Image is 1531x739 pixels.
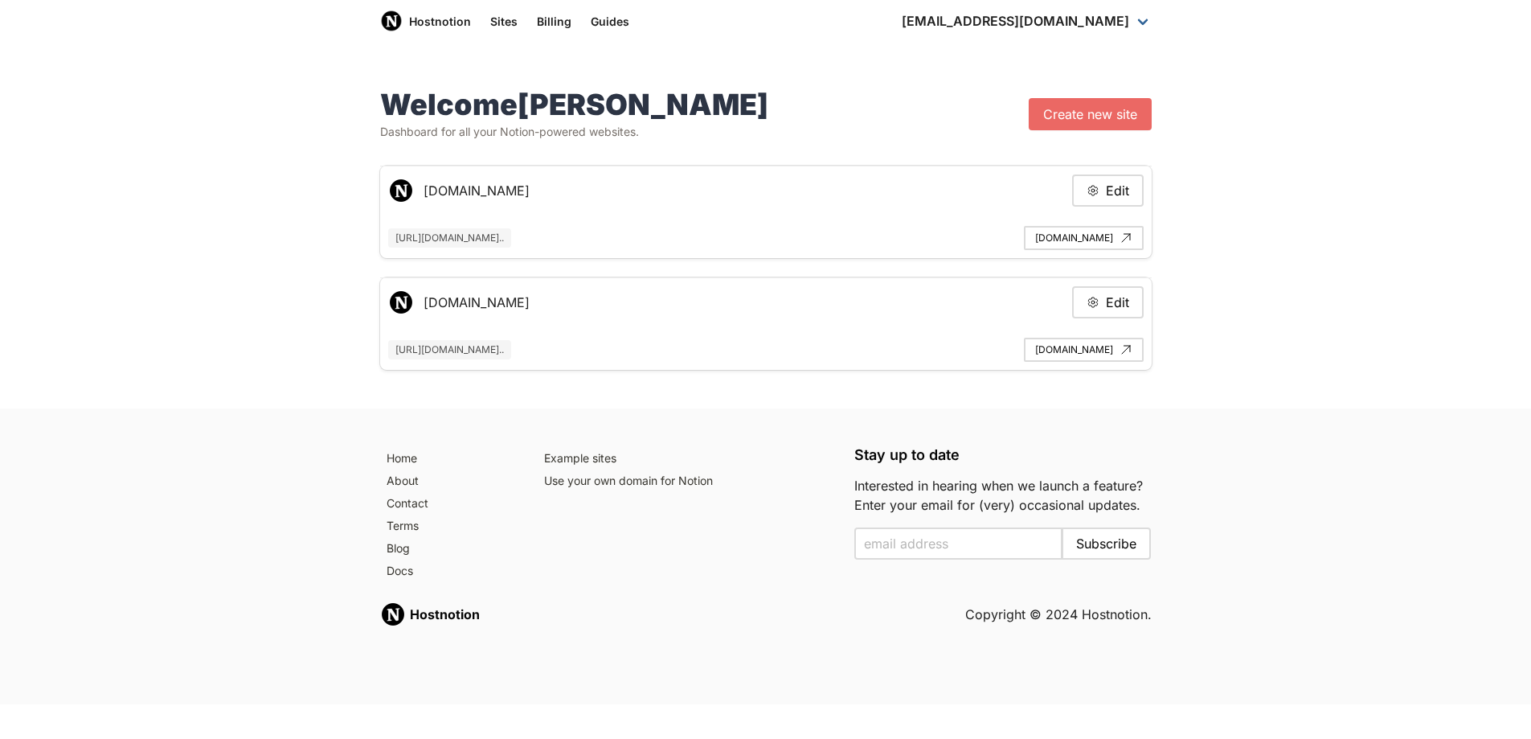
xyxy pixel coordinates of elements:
[1029,98,1152,130] a: Create new site
[1062,528,1151,560] button: Subscribe
[1072,174,1144,207] button: Edit
[854,476,1152,515] p: Interested in hearing when we launch a feature? Enter your email for (very) occasional updates.
[388,178,414,203] img: Favicon for media.pegasuspro.de
[388,340,511,359] span: [URL][DOMAIN_NAME]..
[1024,338,1144,362] a: [DOMAIN_NAME]
[538,470,835,492] a: Use your own domain for Notion
[854,528,1063,560] input: Enter your email to subscribe to the email list and be notified when we launch
[380,470,519,492] a: About
[424,181,530,200] h5: [DOMAIN_NAME]
[380,537,519,560] a: Blog
[1024,226,1144,250] a: [DOMAIN_NAME]
[380,10,403,32] img: Host Notion logo
[388,289,414,315] img: Favicon for pegasuspro-ca.com
[410,606,480,622] strong: Hostnotion
[380,88,768,121] h1: Welcome [PERSON_NAME]
[380,560,519,582] a: Docs
[1072,286,1144,318] button: Edit
[380,124,768,140] p: Dashboard for all your Notion-powered websites.
[380,447,519,470] a: Home
[380,492,519,515] a: Contact
[380,601,406,627] img: Hostnotion logo
[424,293,530,312] h5: [DOMAIN_NAME]
[965,605,1152,624] h5: Copyright © 2024 Hostnotion.
[380,515,519,537] a: Terms
[854,447,1152,463] h5: Stay up to date
[538,447,835,470] a: Example sites
[388,228,511,248] span: [URL][DOMAIN_NAME]..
